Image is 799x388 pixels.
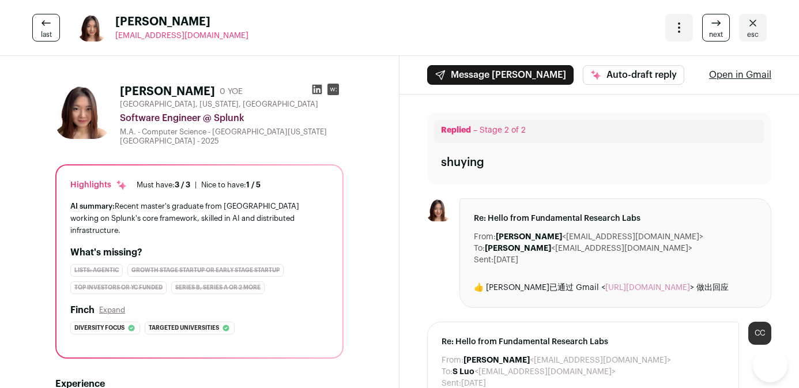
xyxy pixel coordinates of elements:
[41,30,52,39] span: last
[473,126,477,134] span: –
[493,254,518,266] dd: [DATE]
[453,366,616,378] dd: <[EMAIL_ADDRESS][DOMAIN_NAME]>
[709,68,771,82] a: Open in Gmail
[474,282,757,293] div: 👍 [PERSON_NAME]已通过 Gmail < > 做出回应
[115,30,248,42] a: [EMAIL_ADDRESS][DOMAIN_NAME]
[605,284,690,292] a: [URL][DOMAIN_NAME]
[474,254,493,266] dt: Sent:
[70,202,115,210] span: AI summary:
[127,264,284,277] div: Growth Stage Startup or Early Stage Startup
[55,84,111,139] img: 895fdd86e62c844e843ecc9e153d5e4495ed76494143b02b3743892d9a54c6c7
[427,65,574,85] button: Message [PERSON_NAME]
[220,86,243,97] div: 0 YOE
[747,30,759,39] span: esc
[175,181,190,189] span: 3 / 3
[496,233,562,241] b: [PERSON_NAME]
[474,213,757,224] span: Re: Hello from Fundamental Research Labs
[665,14,693,42] button: Open dropdown
[201,180,261,190] div: Nice to have:
[709,30,723,39] span: next
[137,180,261,190] ul: |
[474,231,496,243] dt: From:
[453,368,474,376] b: S Luo
[441,126,471,134] span: Replied
[496,231,703,243] dd: <[EMAIL_ADDRESS][DOMAIN_NAME]>
[583,65,684,85] button: Auto-draft reply
[702,14,730,42] a: next
[70,264,123,277] div: Lists: Agentic
[171,281,265,294] div: Series B, Series A or 2 more
[74,322,125,334] span: Diversity focus
[115,14,248,30] span: [PERSON_NAME]
[32,14,60,42] a: last
[442,336,725,348] span: Re: Hello from Fundamental Research Labs
[120,111,344,125] div: Software Engineer @ Splunk
[485,243,692,254] dd: <[EMAIL_ADDRESS][DOMAIN_NAME]>
[753,348,787,382] iframe: Help Scout Beacon - Open
[739,14,767,42] a: Close
[427,198,450,221] img: 895fdd86e62c844e843ecc9e153d5e4495ed76494143b02b3743892d9a54c6c7
[480,126,526,134] span: Stage 2 of 2
[78,14,106,42] img: 895fdd86e62c844e843ecc9e153d5e4495ed76494143b02b3743892d9a54c6c7
[485,244,551,253] b: [PERSON_NAME]
[474,243,485,254] dt: To:
[115,32,248,40] span: [EMAIL_ADDRESS][DOMAIN_NAME]
[246,181,261,189] span: 1 / 5
[137,180,190,190] div: Must have:
[463,355,671,366] dd: <[EMAIL_ADDRESS][DOMAIN_NAME]>
[441,155,484,171] div: shuying
[70,246,329,259] h2: What's missing?
[442,366,453,378] dt: To:
[748,322,771,345] div: CC
[99,306,125,315] button: Expand
[70,281,167,294] div: Top Investors or YC Funded
[70,179,127,191] div: Highlights
[463,356,530,364] b: [PERSON_NAME]
[149,322,219,334] span: Targeted universities
[70,303,95,317] h2: Finch
[120,127,344,146] div: M.A. - Computer Science - [GEOGRAPHIC_DATA][US_STATE] [GEOGRAPHIC_DATA] - 2025
[442,355,463,366] dt: From:
[70,200,329,236] div: Recent master's graduate from [GEOGRAPHIC_DATA] working on Splunk's core framework, skilled in AI...
[120,100,318,109] span: [GEOGRAPHIC_DATA], [US_STATE], [GEOGRAPHIC_DATA]
[120,84,215,100] h1: [PERSON_NAME]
